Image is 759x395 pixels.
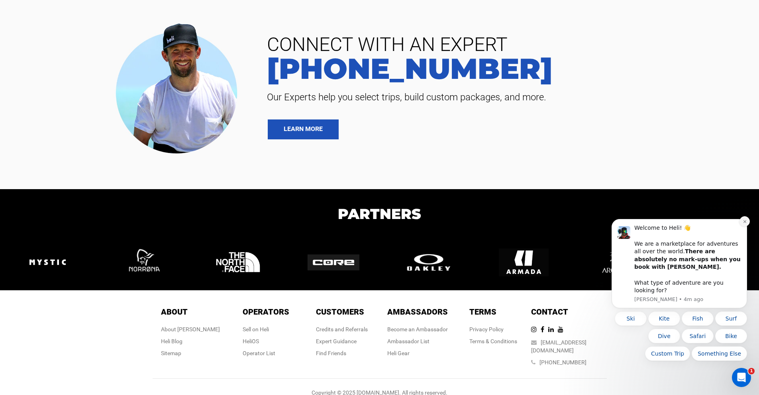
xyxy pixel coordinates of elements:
span: Our Experts help you select trips, build custom packages, and more. [261,91,747,104]
div: Sitemap [161,349,220,357]
span: Terms [469,307,496,317]
span: Ambassadors [387,307,448,317]
a: Expert Guidance [316,338,357,344]
iframe: Intercom notifications message [600,166,759,373]
span: Operators [243,307,289,317]
img: logo [23,237,73,287]
img: logo [594,237,644,287]
div: About [PERSON_NAME] [161,325,220,333]
img: contact our team [110,17,249,157]
a: [PHONE_NUMBER] [539,359,586,366]
div: Operator List [243,349,289,357]
a: LEARN MORE [268,119,339,139]
div: Sell on Heli [243,325,289,333]
span: About [161,307,188,317]
span: CONNECT WITH AN EXPERT [261,35,747,54]
a: [PHONE_NUMBER] [261,54,747,83]
a: Credits and Referrals [316,326,368,332]
img: logo [118,237,168,287]
div: Ambassador List [387,337,448,345]
iframe: Intercom live chat [732,368,751,387]
a: HeliOS [243,338,259,344]
a: [EMAIL_ADDRESS][DOMAIN_NAME] [531,339,586,354]
img: logo [308,254,359,270]
a: Privacy Policy [469,326,504,332]
a: Heli Blog [161,338,182,344]
a: Become an Ambassador [387,326,448,332]
img: logo [403,252,455,272]
img: logo [213,237,263,287]
span: 1 [748,368,755,374]
a: Heli Gear [387,350,410,356]
img: logo [499,237,549,287]
div: Find Friends [316,349,368,357]
a: Terms & Conditions [469,338,517,344]
span: Customers [316,307,364,317]
span: Contact [531,307,568,317]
